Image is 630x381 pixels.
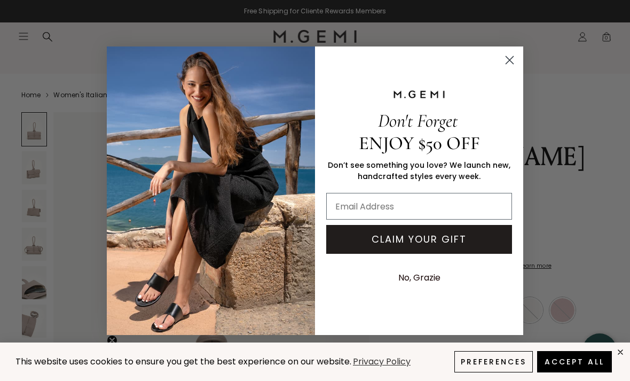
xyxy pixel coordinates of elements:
button: CLAIM YOUR GIFT [326,225,512,254]
div: close [616,348,625,356]
img: M.GEMI [392,90,446,99]
button: Close dialog [500,51,519,69]
input: Email Address [326,193,512,220]
span: Don’t see something you love? We launch new, handcrafted styles every week. [328,160,510,182]
span: This website uses cookies to ensure you get the best experience on our website. [15,355,351,368]
button: Preferences [454,351,533,372]
span: ENJOY $50 OFF [359,132,480,154]
button: No, Grazie [393,265,446,291]
span: Don't Forget [378,110,458,132]
button: Accept All [537,351,612,372]
img: M.Gemi [107,46,315,335]
a: Privacy Policy (opens in a new tab) [351,355,412,369]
